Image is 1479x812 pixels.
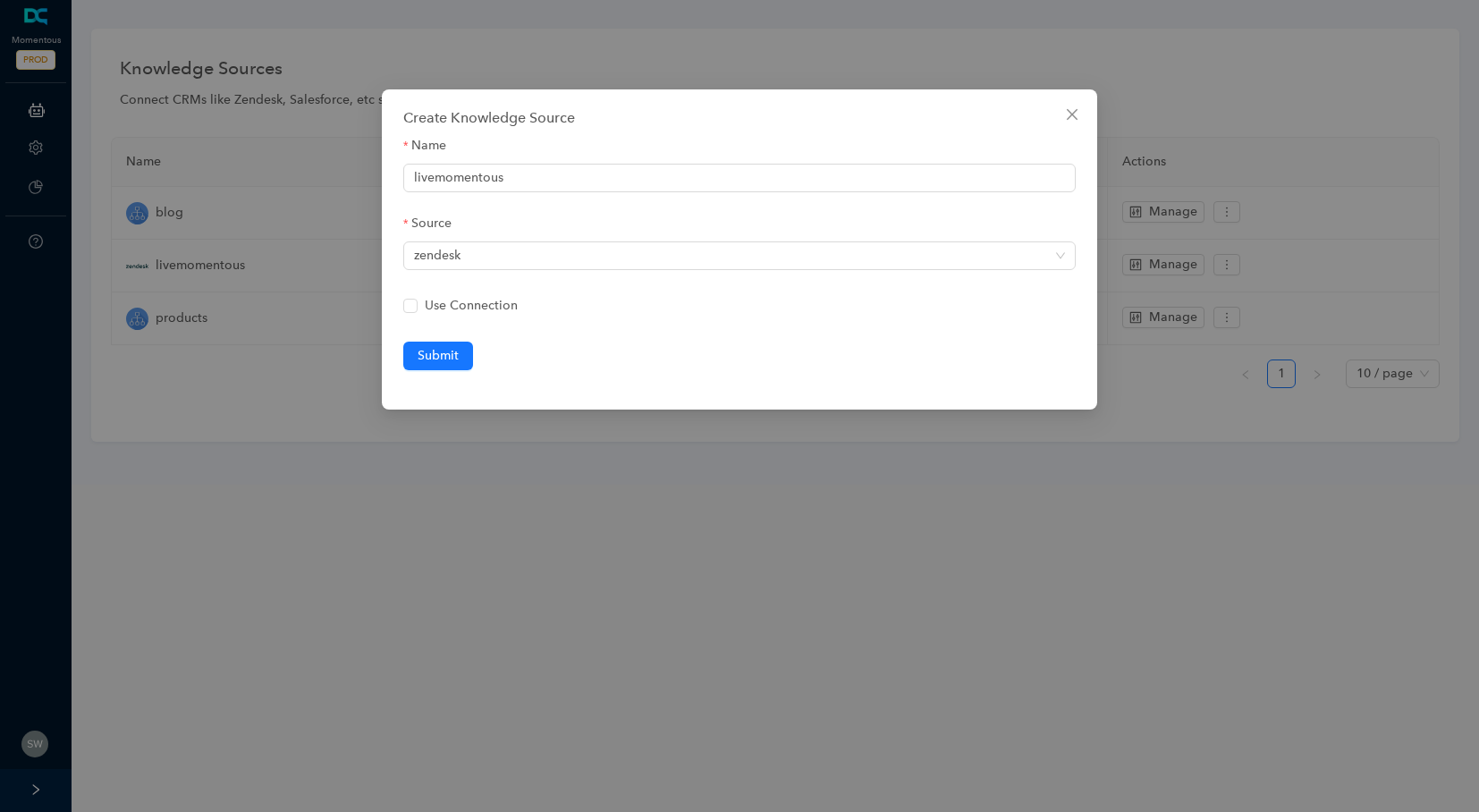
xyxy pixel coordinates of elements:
[403,107,1076,129] div: Create Knowledge Source
[403,164,1076,192] input: Name
[1065,107,1079,122] span: close
[403,136,459,156] label: Name
[403,214,464,233] label: Source
[1058,100,1086,129] button: Close
[418,346,459,366] span: Submit
[414,242,1065,269] span: zendesk
[403,342,473,370] button: Submit
[418,296,525,316] span: Use Connection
